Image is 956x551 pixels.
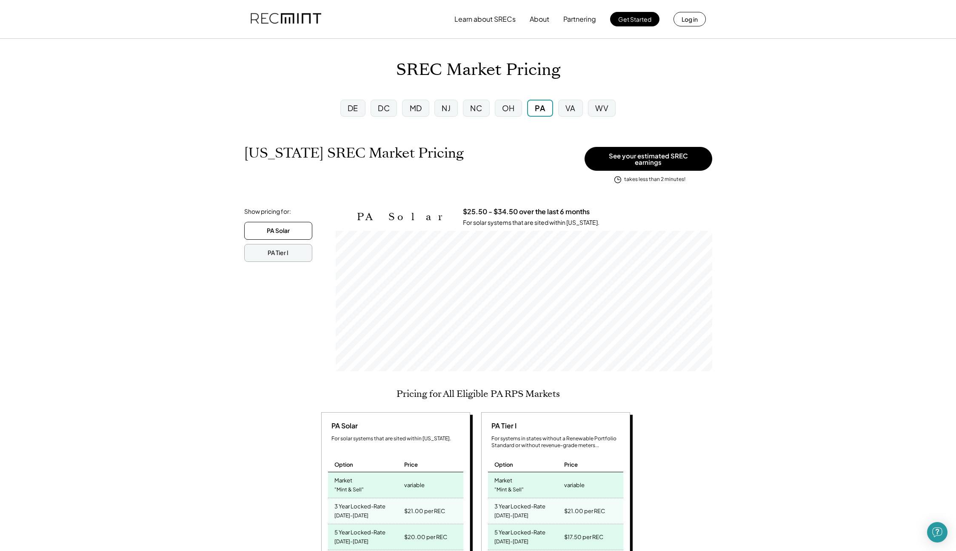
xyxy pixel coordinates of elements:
[334,500,385,510] div: 3 Year Locked-Rate
[494,500,545,510] div: 3 Year Locked-Rate
[328,421,358,430] div: PA Solar
[348,103,358,113] div: DE
[530,11,549,28] button: About
[378,103,390,113] div: DC
[494,484,524,496] div: "Mint & Sell"
[268,249,288,257] div: PA Tier I
[494,526,545,536] div: 5 Year Locked-Rate
[494,510,528,522] div: [DATE]-[DATE]
[610,12,659,26] button: Get Started
[251,5,321,34] img: recmint-logotype%403x.png
[454,11,516,28] button: Learn about SRECs
[564,479,585,491] div: variable
[404,479,425,491] div: variable
[397,388,560,399] h2: Pricing for All Eligible PA RPS Markets
[563,11,596,28] button: Partnering
[404,531,447,543] div: $20.00 per REC
[494,474,512,484] div: Market
[410,103,422,113] div: MD
[585,147,712,171] button: See your estimated SREC earnings
[502,103,515,113] div: OH
[463,207,590,216] h3: $25.50 - $34.50 over the last 6 months
[491,435,623,450] div: For systems in states without a Renewable Portfolio Standard or without revenue-grade meters...
[267,227,290,235] div: PA Solar
[564,461,578,468] div: Price
[565,103,576,113] div: VA
[624,176,685,183] div: takes less than 2 minutes!
[673,12,706,26] button: Log in
[494,461,513,468] div: Option
[334,526,385,536] div: 5 Year Locked-Rate
[442,103,451,113] div: NJ
[564,531,603,543] div: $17.50 per REC
[404,505,445,517] div: $21.00 per REC
[396,60,560,80] h1: SREC Market Pricing
[488,421,517,430] div: PA Tier I
[470,103,482,113] div: NC
[244,207,291,216] div: Show pricing for:
[494,536,528,548] div: [DATE]-[DATE]
[463,218,599,227] div: For solar systems that are sited within [US_STATE].
[564,505,605,517] div: $21.00 per REC
[244,145,464,161] h1: [US_STATE] SREC Market Pricing
[334,484,364,496] div: "Mint & Sell"
[334,461,353,468] div: Option
[404,461,418,468] div: Price
[357,211,450,223] h2: PA Solar
[334,474,352,484] div: Market
[535,103,545,113] div: PA
[334,536,368,548] div: [DATE]-[DATE]
[331,435,463,442] div: For solar systems that are sited within [US_STATE].
[927,522,947,542] div: Open Intercom Messenger
[595,103,608,113] div: WV
[334,510,368,522] div: [DATE]-[DATE]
